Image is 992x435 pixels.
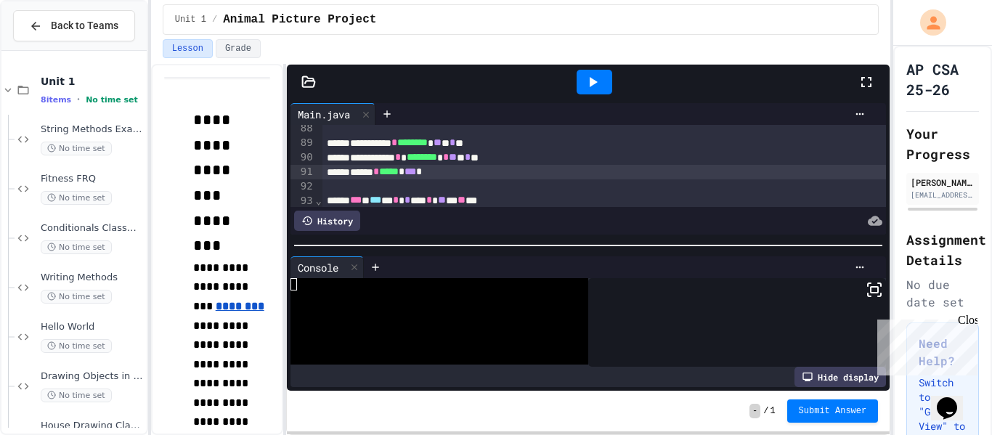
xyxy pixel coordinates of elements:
span: / [212,14,217,25]
h1: AP CSA 25-26 [906,59,979,99]
div: [PERSON_NAME] [911,176,975,189]
div: No due date set [906,276,979,311]
button: Submit Answer [787,399,879,423]
button: Back to Teams [13,10,135,41]
span: No time set [41,389,112,402]
span: Writing Methods [41,272,144,284]
div: 89 [290,136,314,150]
div: Hide display [794,367,886,387]
div: Console [290,256,364,278]
span: No time set [41,290,112,304]
span: Hello World [41,321,144,333]
div: 91 [290,165,314,179]
span: Fold line [315,195,322,206]
div: [EMAIL_ADDRESS][DOMAIN_NAME] [911,190,975,200]
span: Animal Picture Project [223,11,376,28]
h2: Assignment Details [906,229,979,270]
div: 90 [290,150,314,165]
div: 88 [290,121,314,136]
h2: Your Progress [906,123,979,164]
div: Console [290,260,346,275]
div: 93 [290,194,314,208]
span: • [77,94,80,105]
span: Unit 1 [41,75,144,88]
div: Main.java [290,103,375,125]
span: Fitness FRQ [41,173,144,185]
div: History [294,211,360,231]
span: Back to Teams [51,18,118,33]
div: My Account [905,6,950,39]
span: / [763,405,768,417]
div: Chat with us now!Close [6,6,100,92]
span: Submit Answer [799,405,867,417]
span: No time set [41,142,112,155]
span: 1 [770,405,775,417]
iframe: chat widget [871,314,977,375]
span: No time set [41,339,112,353]
div: Main.java [290,107,357,122]
iframe: chat widget [931,377,977,420]
span: Unit 1 [175,14,206,25]
span: 8 items [41,95,71,105]
span: No time set [86,95,138,105]
button: Grade [216,39,261,58]
span: Conditionals Classwork [41,222,144,235]
button: Lesson [163,39,213,58]
span: String Methods Examples [41,123,144,136]
span: No time set [41,191,112,205]
div: 92 [290,179,314,194]
span: - [749,404,760,418]
span: No time set [41,240,112,254]
span: House Drawing Classwork [41,420,144,432]
span: Drawing Objects in Java - HW Playposit Code [41,370,144,383]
